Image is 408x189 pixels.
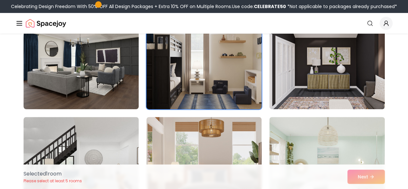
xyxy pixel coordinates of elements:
[269,6,384,109] img: Room room-3
[24,178,82,184] p: Please select at least 5 rooms
[11,3,397,10] div: Celebrating Design Freedom With 50% OFF All Design Packages + Extra 10% OFF on Multiple Rooms.
[15,13,393,34] nav: Global
[144,3,264,112] img: Room room-2
[26,17,66,30] a: Spacejoy
[24,170,82,178] p: Selected 1 room
[254,3,286,10] b: CELEBRATE50
[286,3,397,10] span: *Not applicable to packages already purchased*
[232,3,286,10] span: Use code:
[24,6,139,109] img: Room room-1
[26,17,66,30] img: Spacejoy Logo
